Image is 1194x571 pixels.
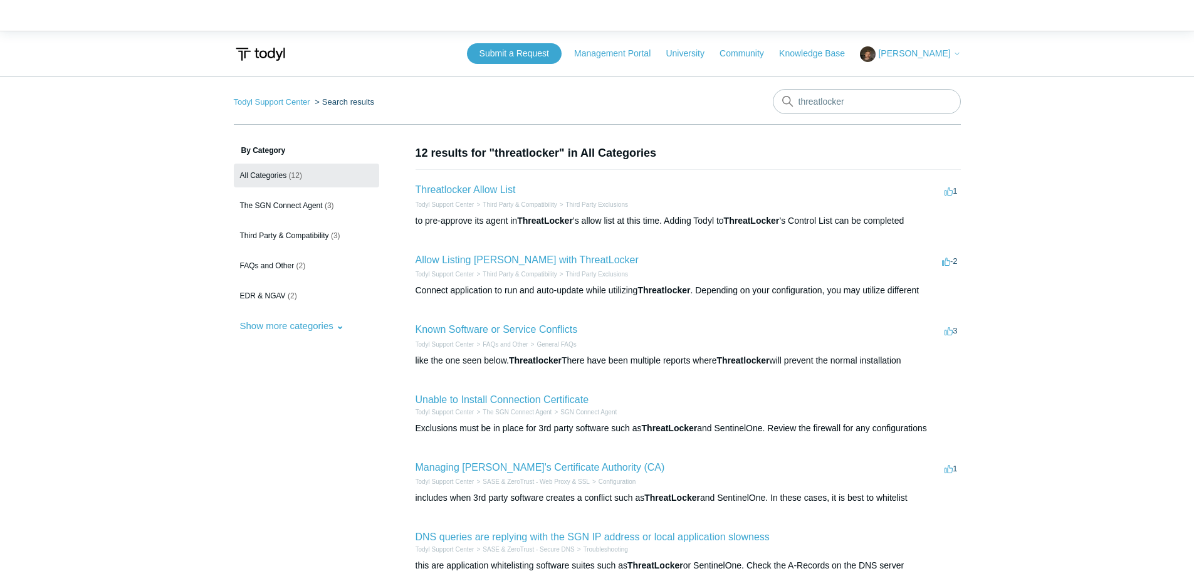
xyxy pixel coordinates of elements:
a: Managing [PERSON_NAME]'s Certificate Authority (CA) [416,462,665,473]
div: to pre-approve its agent in ’s allow list at this time. Adding Todyl to ’s Control List can be co... [416,214,961,228]
a: Third Party & Compatibility [483,201,557,208]
li: Search results [312,97,374,107]
li: Troubleshooting [575,545,628,554]
li: Todyl Support Center [416,477,474,486]
li: Configuration [590,477,636,486]
span: 1 [945,186,957,196]
span: -2 [942,256,958,266]
a: Submit a Request [467,43,562,64]
button: Show more categories [234,314,350,337]
a: Todyl Support Center [416,271,474,278]
a: Management Portal [574,47,663,60]
div: Connect application to run and auto-update while utilizing . Depending on your configuration, you... [416,284,961,297]
a: General FAQs [537,341,576,348]
li: Todyl Support Center [234,97,313,107]
em: ThreatLocker [724,216,780,226]
a: Unable to Install Connection Certificate [416,394,589,405]
li: SASE & ZeroTrust - Secure DNS [474,545,574,554]
span: The SGN Connect Agent [240,201,323,210]
span: Third Party & Compatibility [240,231,329,240]
h1: 12 results for "threatlocker" in All Categories [416,145,961,162]
a: Configuration [599,478,636,485]
a: Knowledge Base [779,47,857,60]
a: Todyl Support Center [234,97,310,107]
a: Todyl Support Center [416,546,474,553]
a: SASE & ZeroTrust - Secure DNS [483,546,574,553]
span: FAQs and Other [240,261,295,270]
input: Search [773,89,961,114]
span: (3) [331,231,340,240]
li: Todyl Support Center [416,200,474,209]
a: Third Party & Compatibility (3) [234,224,379,248]
em: Threatlocker [716,355,769,365]
li: Todyl Support Center [416,340,474,349]
h3: By Category [234,145,379,156]
span: (3) [325,201,334,210]
li: Third Party & Compatibility [474,200,557,209]
span: 1 [945,464,957,473]
a: The SGN Connect Agent [483,409,552,416]
span: [PERSON_NAME] [878,48,950,58]
a: Troubleshooting [583,546,627,553]
span: (2) [296,261,306,270]
a: EDR & NGAV (2) [234,284,379,308]
span: (12) [289,171,302,180]
div: Exclusions must be in place for 3rd party software such as and SentinelOne. Review the firewall f... [416,422,961,435]
a: DNS queries are replying with the SGN IP address or local application slowness [416,532,770,542]
a: Todyl Support Center [416,201,474,208]
a: Third Party Exclusions [566,271,628,278]
span: (2) [288,291,297,300]
li: Third Party Exclusions [557,270,628,279]
div: includes when 3rd party software creates a conflict such as and SentinelOne. In these cases, it i... [416,491,961,505]
a: Third Party & Compatibility [483,271,557,278]
a: All Categories (12) [234,164,379,187]
span: 3 [945,326,957,335]
li: Todyl Support Center [416,270,474,279]
a: SGN Connect Agent [560,409,617,416]
li: Todyl Support Center [416,407,474,417]
a: University [666,47,716,60]
em: ThreatLocker [627,560,683,570]
a: Allow Listing [PERSON_NAME] with ThreatLocker [416,254,639,265]
a: Todyl Support Center [416,409,474,416]
a: Third Party Exclusions [566,201,628,208]
li: Third Party & Compatibility [474,270,557,279]
a: The SGN Connect Agent (3) [234,194,379,217]
div: like the one seen below. There have been multiple reports where will prevent the normal installation [416,354,961,367]
a: Threatlocker Allow List [416,184,516,195]
em: Threatlocker [509,355,562,365]
span: All Categories [240,171,287,180]
em: ThreatLocker [644,493,700,503]
img: Todyl Support Center Help Center home page [234,43,287,66]
li: FAQs and Other [474,340,528,349]
a: FAQs and Other [483,341,528,348]
li: Todyl Support Center [416,545,474,554]
em: Threatlocker [637,285,690,295]
a: Known Software or Service Conflicts [416,324,578,335]
li: The SGN Connect Agent [474,407,552,417]
li: SASE & ZeroTrust - Web Proxy & SSL [474,477,589,486]
li: General FAQs [528,340,577,349]
em: ThreatLocker [517,216,573,226]
a: Todyl Support Center [416,478,474,485]
a: Todyl Support Center [416,341,474,348]
a: FAQs and Other (2) [234,254,379,278]
a: Community [720,47,777,60]
span: EDR & NGAV [240,291,286,300]
a: SASE & ZeroTrust - Web Proxy & SSL [483,478,590,485]
button: [PERSON_NAME] [860,46,960,62]
em: ThreatLocker [642,423,698,433]
li: SGN Connect Agent [552,407,617,417]
li: Third Party Exclusions [557,200,628,209]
